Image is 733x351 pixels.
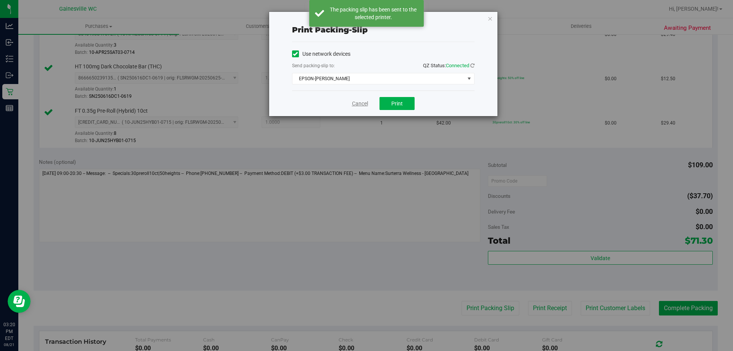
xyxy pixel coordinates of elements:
[292,25,368,34] span: Print packing-slip
[292,50,350,58] label: Use network devices
[8,290,31,313] iframe: Resource center
[379,97,415,110] button: Print
[446,63,469,68] span: Connected
[292,73,465,84] span: EPSON-[PERSON_NAME]
[328,6,418,21] div: The packing slip has been sent to the selected printer.
[464,73,474,84] span: select
[292,62,335,69] label: Send packing-slip to:
[391,100,403,107] span: Print
[352,100,368,108] a: Cancel
[423,63,475,68] span: QZ Status:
